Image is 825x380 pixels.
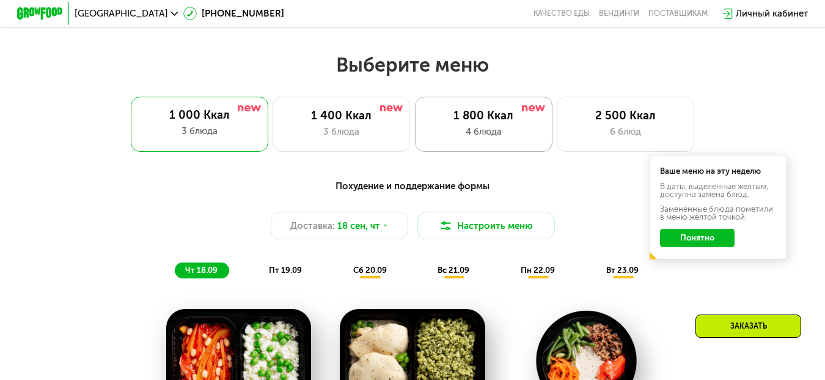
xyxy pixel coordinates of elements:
[660,182,777,198] div: В даты, выделенные желтым, доступна замена блюд.
[606,266,639,275] span: вт 23.09
[533,9,590,18] a: Качество еды
[417,212,555,239] button: Настроить меню
[695,315,801,338] div: Заказать
[142,124,257,138] div: 3 блюда
[569,125,683,139] div: 6 блюд
[648,9,708,18] div: поставщикам
[569,109,683,123] div: 2 500 Ккал
[285,125,398,139] div: 3 блюда
[142,108,257,122] div: 1 000 Ккал
[337,219,380,233] span: 18 сен, чт
[427,125,541,139] div: 4 блюда
[185,266,218,275] span: чт 18.09
[599,9,639,18] a: Вендинги
[353,266,387,275] span: сб 20.09
[660,167,777,175] div: Ваше меню на эту неделю
[73,179,752,193] div: Похудение и поддержание формы
[660,229,735,247] button: Понятно
[427,109,541,123] div: 1 800 Ккал
[438,266,469,275] span: вс 21.09
[736,7,808,21] div: Личный кабинет
[37,53,788,77] h2: Выберите меню
[269,266,302,275] span: пт 19.09
[75,9,168,18] span: [GEOGRAPHIC_DATA]
[183,7,284,21] a: [PHONE_NUMBER]
[521,266,555,275] span: пн 22.09
[660,205,777,221] div: Заменённые блюда пометили в меню жёлтой точкой.
[290,219,335,233] span: Доставка:
[285,109,398,123] div: 1 400 Ккал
